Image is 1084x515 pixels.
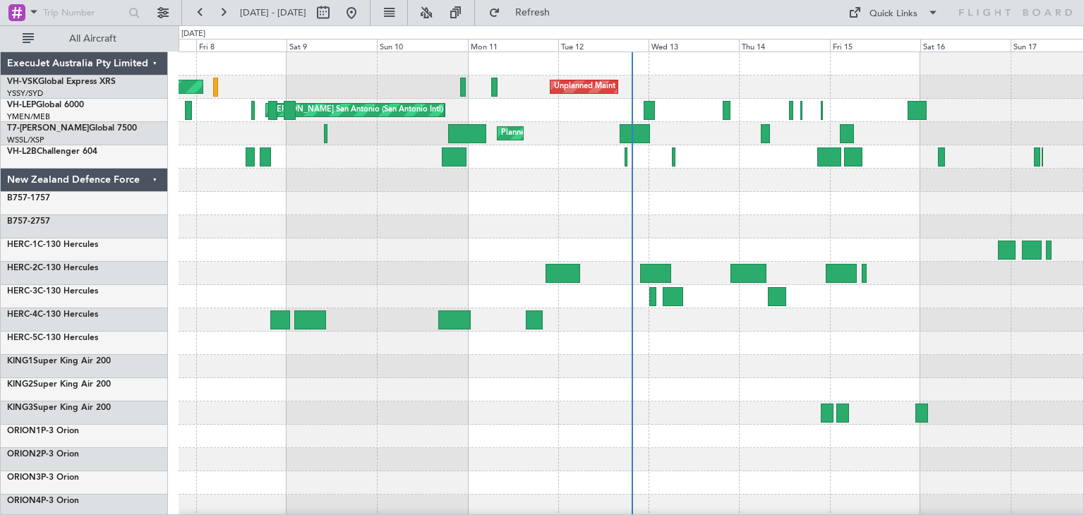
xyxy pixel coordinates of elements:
input: Trip Number [43,2,124,23]
span: HERC-2 [7,264,37,272]
div: Quick Links [869,7,917,21]
a: ORION1P-3 Orion [7,427,79,435]
span: [DATE] - [DATE] [240,6,306,19]
a: HERC-5C-130 Hercules [7,334,98,342]
a: KING3Super King Air 200 [7,404,111,412]
span: HERC-3 [7,287,37,296]
a: YMEN/MEB [7,111,50,122]
span: HERC-1 [7,241,37,249]
div: Planned Maint [GEOGRAPHIC_DATA] ([GEOGRAPHIC_DATA]) [501,123,723,144]
a: T7-[PERSON_NAME]Global 7500 [7,124,137,133]
span: ORION2 [7,450,41,459]
span: VH-L2B [7,147,37,156]
div: Sat 9 [287,39,377,51]
a: ORION4P-3 Orion [7,497,79,505]
a: B757-1757 [7,194,50,202]
button: Quick Links [841,1,946,24]
div: Thu 14 [739,39,829,51]
a: HERC-3C-130 Hercules [7,287,98,296]
span: T7-[PERSON_NAME] [7,124,89,133]
a: VH-LEPGlobal 6000 [7,101,84,109]
button: All Aircraft [16,28,153,50]
div: Fri 15 [830,39,920,51]
div: Sun 10 [377,39,467,51]
div: Fri 8 [196,39,287,51]
span: All Aircraft [37,34,149,44]
a: B757-2757 [7,217,50,226]
span: KING1 [7,357,33,365]
a: YSSY/SYD [7,88,43,99]
a: HERC-1C-130 Hercules [7,241,98,249]
div: Unplanned Maint Sydney ([PERSON_NAME] Intl) [554,76,728,97]
span: KING3 [7,404,33,412]
span: ORION4 [7,497,41,505]
span: KING2 [7,380,33,389]
div: Wed 13 [649,39,739,51]
button: Refresh [482,1,567,24]
div: Tue 12 [558,39,649,51]
span: B757-2 [7,217,35,226]
span: B757-1 [7,194,35,202]
span: ORION1 [7,427,41,435]
a: HERC-2C-130 Hercules [7,264,98,272]
span: HERC-4 [7,310,37,319]
a: VH-VSKGlobal Express XRS [7,78,116,86]
a: ORION3P-3 Orion [7,473,79,482]
div: Mon 11 [468,39,558,51]
span: HERC-5 [7,334,37,342]
span: Refresh [503,8,562,18]
div: [DATE] [181,28,205,40]
a: WSSL/XSP [7,135,44,145]
div: Sat 16 [920,39,1011,51]
span: VH-LEP [7,101,36,109]
span: ORION3 [7,473,41,482]
a: ORION2P-3 Orion [7,450,79,459]
a: HERC-4C-130 Hercules [7,310,98,319]
a: VH-L2BChallenger 604 [7,147,97,156]
a: KING2Super King Air 200 [7,380,111,389]
div: [PERSON_NAME] San Antonio (San Antonio Intl) [270,99,443,121]
span: VH-VSK [7,78,38,86]
a: KING1Super King Air 200 [7,357,111,365]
